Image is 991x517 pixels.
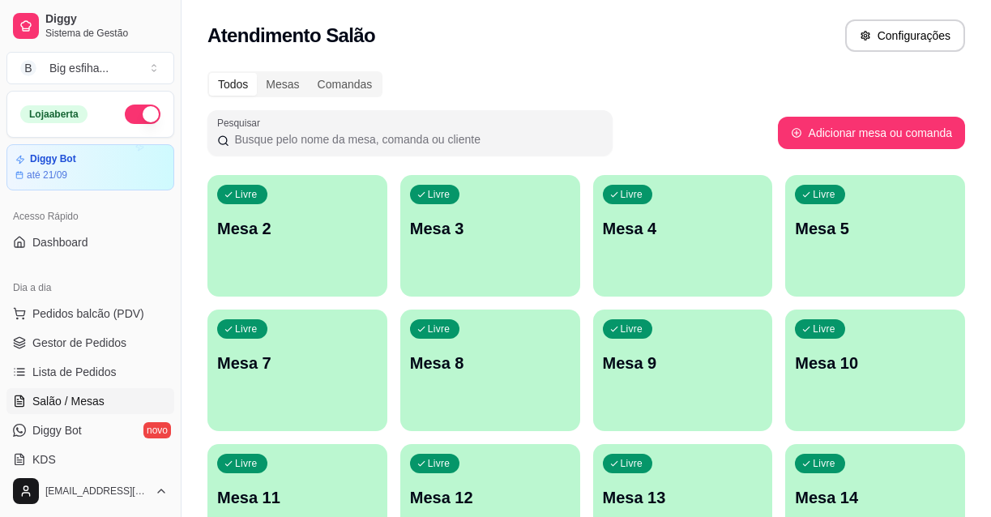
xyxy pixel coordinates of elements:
[795,486,955,509] p: Mesa 14
[20,60,36,76] span: B
[593,175,773,297] button: LivreMesa 4
[235,323,258,335] p: Livre
[845,19,965,52] button: Configurações
[207,23,375,49] h2: Atendimento Salão
[49,60,109,76] div: Big esfiha ...
[6,472,174,511] button: [EMAIL_ADDRESS][DOMAIN_NAME]
[207,175,387,297] button: LivreMesa 2
[32,364,117,380] span: Lista de Pedidos
[20,105,88,123] div: Loja aberta
[45,27,168,40] span: Sistema de Gestão
[6,203,174,229] div: Acesso Rápido
[6,301,174,327] button: Pedidos balcão (PDV)
[603,352,763,374] p: Mesa 9
[257,73,308,96] div: Mesas
[6,144,174,190] a: Diggy Botaté 21/09
[785,310,965,431] button: LivreMesa 10
[27,169,67,182] article: até 21/09
[217,116,266,130] label: Pesquisar
[209,73,257,96] div: Todos
[603,486,763,509] p: Mesa 13
[621,457,643,470] p: Livre
[6,330,174,356] a: Gestor de Pedidos
[603,217,763,240] p: Mesa 4
[309,73,382,96] div: Comandas
[235,457,258,470] p: Livre
[217,217,378,240] p: Mesa 2
[217,352,378,374] p: Mesa 7
[785,175,965,297] button: LivreMesa 5
[400,310,580,431] button: LivreMesa 8
[778,117,965,149] button: Adicionar mesa ou comanda
[125,105,160,124] button: Alterar Status
[621,188,643,201] p: Livre
[6,359,174,385] a: Lista de Pedidos
[813,188,835,201] p: Livre
[410,352,570,374] p: Mesa 8
[32,305,144,322] span: Pedidos balcão (PDV)
[6,275,174,301] div: Dia a dia
[6,388,174,414] a: Salão / Mesas
[217,486,378,509] p: Mesa 11
[428,323,451,335] p: Livre
[428,457,451,470] p: Livre
[621,323,643,335] p: Livre
[6,6,174,45] a: DiggySistema de Gestão
[32,451,56,468] span: KDS
[32,335,126,351] span: Gestor de Pedidos
[6,52,174,84] button: Select a team
[32,393,105,409] span: Salão / Mesas
[428,188,451,201] p: Livre
[6,229,174,255] a: Dashboard
[410,486,570,509] p: Mesa 12
[400,175,580,297] button: LivreMesa 3
[795,352,955,374] p: Mesa 10
[410,217,570,240] p: Mesa 3
[32,234,88,250] span: Dashboard
[45,485,148,498] span: [EMAIL_ADDRESS][DOMAIN_NAME]
[813,323,835,335] p: Livre
[795,217,955,240] p: Mesa 5
[207,310,387,431] button: LivreMesa 7
[32,422,82,438] span: Diggy Bot
[6,417,174,443] a: Diggy Botnovo
[229,131,603,147] input: Pesquisar
[813,457,835,470] p: Livre
[6,446,174,472] a: KDS
[30,153,76,165] article: Diggy Bot
[593,310,773,431] button: LivreMesa 9
[235,188,258,201] p: Livre
[45,12,168,27] span: Diggy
